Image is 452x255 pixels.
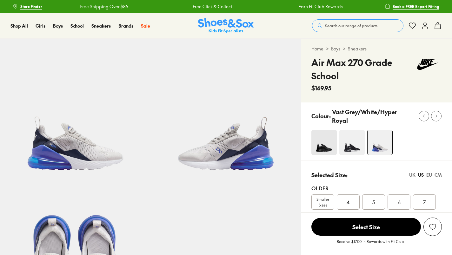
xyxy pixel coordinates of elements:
[20,3,42,9] span: Store Finder
[348,45,367,52] a: Sneakers
[192,3,232,10] a: Free Click & Collect
[13,1,42,12] a: Store Finder
[435,172,442,178] div: CM
[198,18,254,34] a: Shoes & Sox
[426,172,432,178] div: EU
[311,45,442,52] div: > >
[118,23,133,29] a: Brands
[312,196,334,208] span: Smaller Sizes
[70,23,84,29] a: School
[332,108,414,125] p: Vast Grey/White/Hyper Royal
[393,3,439,9] span: Book a FREE Expert Fitting
[91,23,111,29] a: Sneakers
[398,198,401,206] span: 6
[311,112,331,120] p: Colour:
[298,3,342,10] a: Earn Fit Club Rewards
[423,198,426,206] span: 7
[331,45,340,52] a: Boys
[53,23,63,29] a: Boys
[385,1,439,12] a: Book a FREE Expert Fitting
[409,172,415,178] div: UK
[311,184,442,192] div: Older
[80,3,128,10] a: Free Shipping Over $85
[151,39,302,189] img: 5-537450_1
[339,130,365,155] img: 4-453085_1
[423,218,442,236] button: Add to Wishlist
[312,19,403,32] button: Search our range of products
[141,23,150,29] a: Sale
[311,171,348,179] p: Selected Size:
[325,23,377,29] span: Search our range of products
[311,56,414,82] h4: Air Max 270 Grade School
[368,130,392,155] img: 4-537449_1
[311,84,331,92] span: $169.95
[198,18,254,34] img: SNS_Logo_Responsive.svg
[337,239,404,250] p: Receive $17.00 in Rewards with Fit Club
[372,198,375,206] span: 5
[418,172,424,178] div: US
[36,23,45,29] a: Girls
[347,198,350,206] span: 4
[311,218,421,236] button: Select Size
[311,130,337,155] img: 5_1
[10,23,28,29] a: Shop All
[311,45,323,52] a: Home
[414,56,442,73] img: Vendor logo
